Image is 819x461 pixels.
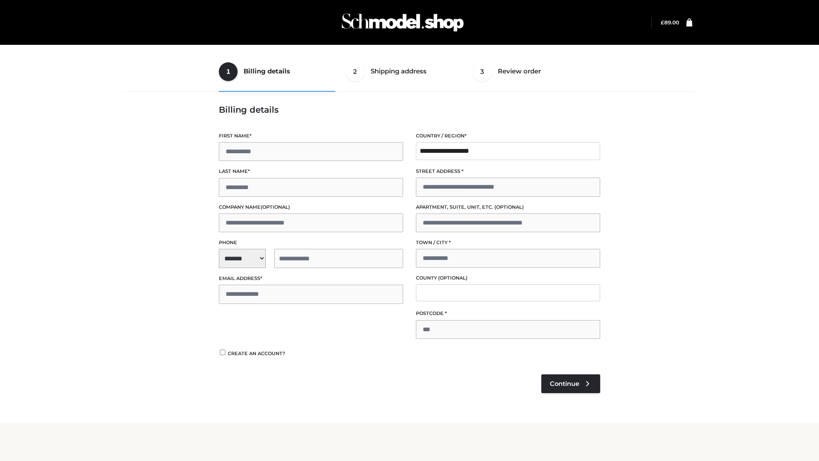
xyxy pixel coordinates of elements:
[416,132,600,140] label: Country / Region
[416,309,600,318] label: Postcode
[339,6,467,39] img: Schmodel Admin 964
[661,19,664,26] span: £
[438,275,468,281] span: (optional)
[261,204,290,210] span: (optional)
[219,239,403,247] label: Phone
[416,167,600,175] label: Street address
[416,274,600,282] label: County
[219,132,403,140] label: First name
[541,374,600,393] a: Continue
[219,203,403,211] label: Company name
[661,19,679,26] a: £89.00
[550,380,579,388] span: Continue
[219,105,600,115] h3: Billing details
[416,203,600,211] label: Apartment, suite, unit, etc.
[219,167,403,175] label: Last name
[494,204,524,210] span: (optional)
[219,350,227,355] input: Create an account?
[219,274,403,283] label: Email address
[416,239,600,247] label: Town / City
[661,19,679,26] bdi: 89.00
[228,350,285,356] span: Create an account?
